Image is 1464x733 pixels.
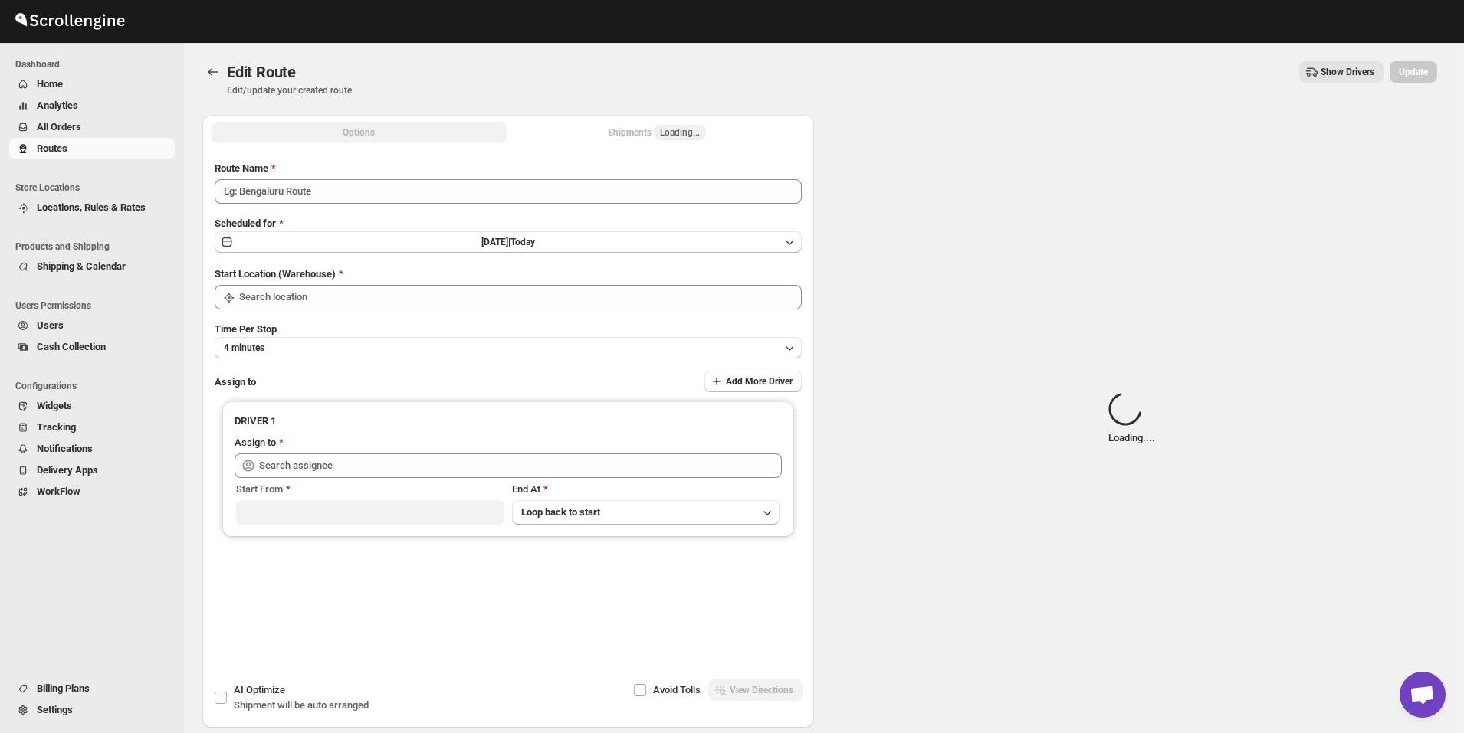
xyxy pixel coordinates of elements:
input: Search assignee [259,453,782,478]
span: Route Name [215,162,268,174]
span: Configurations [15,380,176,392]
button: Notifications [9,438,175,460]
button: [DATE]|Today [215,231,802,253]
span: Notifications [37,443,93,454]
span: Scheduled for [215,218,276,229]
span: Options [343,126,375,139]
button: Shipping & Calendar [9,256,175,277]
button: 4 minutes [215,337,802,358]
button: Home [9,74,175,95]
span: Dashboard [15,58,176,70]
span: Analytics [37,100,78,111]
span: Delivery Apps [37,464,98,476]
span: WorkFlow [37,486,80,497]
span: Shipment will be auto arranged [234,699,369,711]
span: Start From [236,483,283,495]
button: Users [9,315,175,336]
span: Widgets [37,400,72,411]
input: Eg: Bengaluru Route [215,179,802,204]
button: All Route Options [212,122,507,143]
h3: DRIVER 1 [235,414,782,429]
button: Cash Collection [9,336,175,358]
span: Time Per Stop [215,323,277,335]
div: Loading... . [1108,392,1155,446]
div: Open chat [1400,672,1446,718]
span: Settings [37,704,73,715]
div: All Route Options [202,149,814,642]
span: Routes [37,142,67,154]
button: WorkFlow [9,481,175,502]
span: Loading... [660,126,700,139]
button: Show Drivers [1299,61,1384,83]
button: Routes [9,138,175,159]
span: Avoid Tolls [653,684,701,695]
span: Users Permissions [15,299,176,312]
span: Assign to [215,376,256,388]
span: Start Location (Warehouse) [215,268,336,280]
button: Analytics [9,95,175,116]
span: Cash Collection [37,341,106,352]
span: 4 minutes [224,342,264,354]
span: Store Locations [15,182,176,194]
span: AI Optimize [234,684,285,695]
button: Settings [9,699,175,721]
div: End At [512,482,780,497]
button: Billing Plans [9,678,175,699]
span: Shipping & Calendar [37,260,126,272]
span: [DATE] | [481,237,510,247]
button: All Orders [9,116,175,138]
span: Today [510,237,535,247]
span: Locations, Rules & Rates [37,201,146,213]
span: Edit Route [227,63,296,81]
span: Show Drivers [1321,66,1374,78]
span: Loop back to start [521,506,600,518]
button: Delivery Apps [9,460,175,481]
p: Edit/update your created route [227,84,352,97]
span: Products and Shipping [15,241,176,253]
span: Tracking [37,421,76,433]
button: Routes [202,61,224,83]
div: Assign to [235,435,276,450]
span: Billing Plans [37,682,90,694]
button: Loop back to start [512,500,780,525]
span: Users [37,319,64,331]
span: Home [37,78,63,90]
button: Add More Driver [704,371,802,392]
span: All Orders [37,121,81,133]
button: Widgets [9,395,175,417]
span: Add More Driver [726,375,793,388]
button: Selected Shipments [510,122,805,143]
button: Locations, Rules & Rates [9,197,175,218]
input: Search location [239,285,802,309]
button: Tracking [9,417,175,438]
div: Shipments [608,125,706,140]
